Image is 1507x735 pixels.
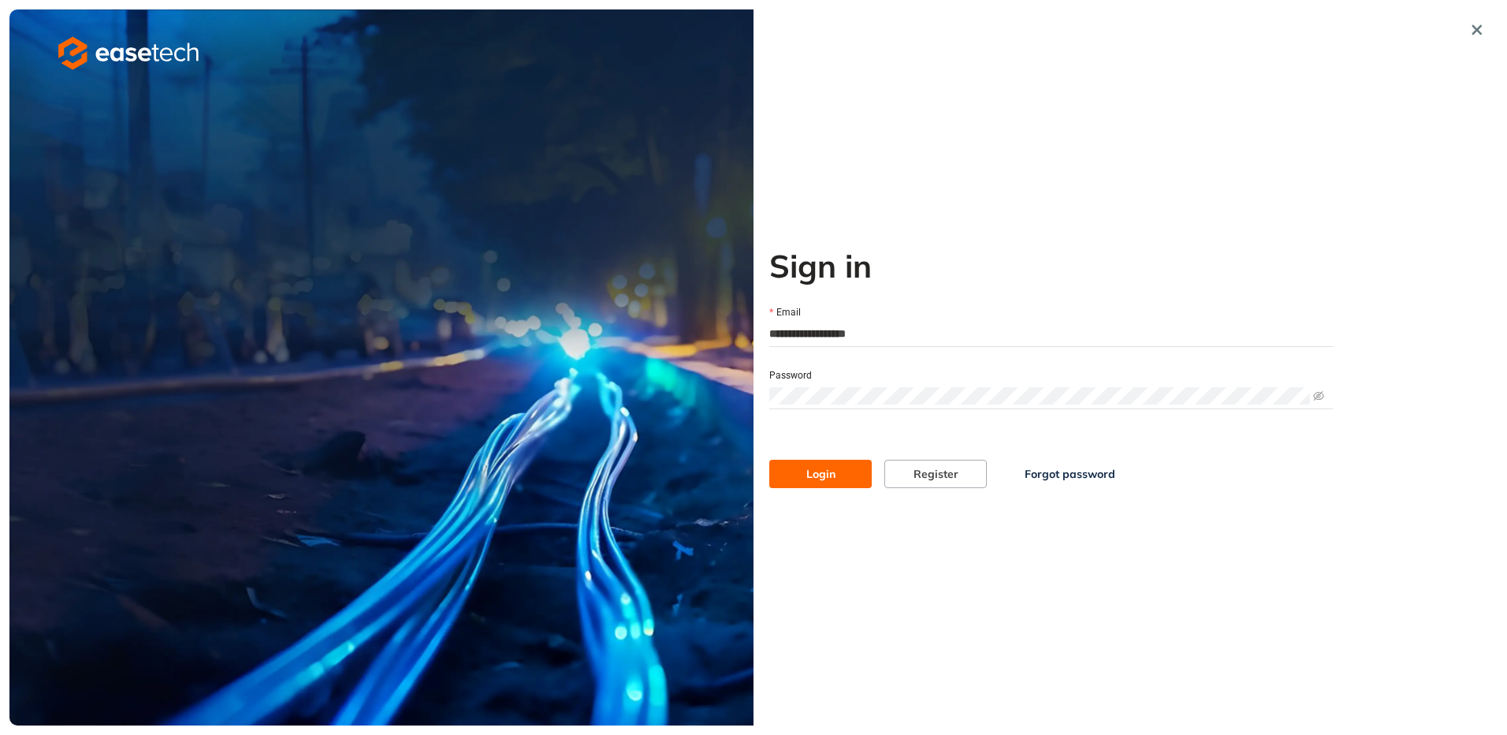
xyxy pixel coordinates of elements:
input: Password [769,387,1310,405]
input: Email [769,322,1333,345]
label: Email [769,305,801,320]
span: Register [914,465,958,483]
h2: Sign in [769,247,1333,285]
button: Forgot password [999,460,1140,488]
span: Forgot password [1025,465,1115,483]
button: Login [769,460,872,488]
span: Login [806,465,835,483]
label: Password [769,368,812,383]
button: Register [884,460,987,488]
img: cover image [9,9,753,726]
span: eye-invisible [1313,390,1324,401]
